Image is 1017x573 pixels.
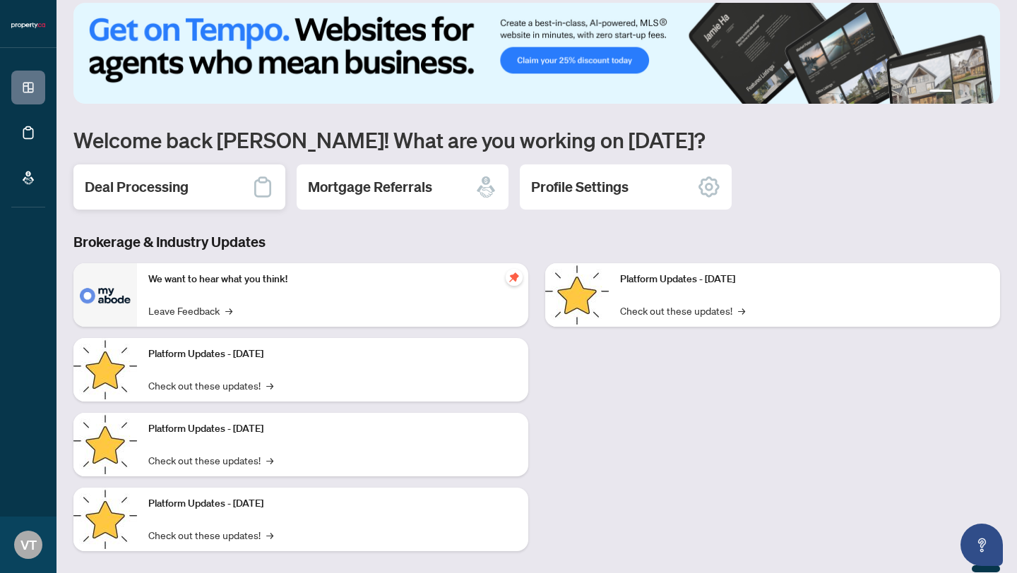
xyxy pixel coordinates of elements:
[929,90,952,95] button: 1
[266,378,273,393] span: →
[148,272,517,287] p: We want to hear what you think!
[961,524,1003,566] button: Open asap
[73,488,137,551] img: Platform Updates - July 8, 2025
[11,21,45,30] img: logo
[73,413,137,476] img: Platform Updates - July 21, 2025
[958,90,963,95] button: 2
[148,346,517,362] p: Platform Updates - [DATE]
[980,90,986,95] button: 4
[148,452,273,468] a: Check out these updates!→
[620,272,989,287] p: Platform Updates - [DATE]
[73,126,1000,153] h1: Welcome back [PERSON_NAME]! What are you working on [DATE]?
[148,421,517,437] p: Platform Updates - [DATE]
[73,263,137,327] img: We want to hear what you think!
[148,303,232,318] a: Leave Feedback→
[73,232,1000,252] h3: Brokerage & Industry Updates
[506,269,523,286] span: pushpin
[20,535,37,555] span: VT
[73,3,1000,104] img: Slide 0
[148,527,273,543] a: Check out these updates!→
[266,452,273,468] span: →
[531,177,629,197] h2: Profile Settings
[620,303,745,318] a: Check out these updates!→
[545,263,609,327] img: Platform Updates - June 23, 2025
[148,378,273,393] a: Check out these updates!→
[73,338,137,402] img: Platform Updates - September 16, 2025
[148,496,517,512] p: Platform Updates - [DATE]
[738,303,745,318] span: →
[225,303,232,318] span: →
[308,177,432,197] h2: Mortgage Referrals
[266,527,273,543] span: →
[969,90,975,95] button: 3
[85,177,189,197] h2: Deal Processing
